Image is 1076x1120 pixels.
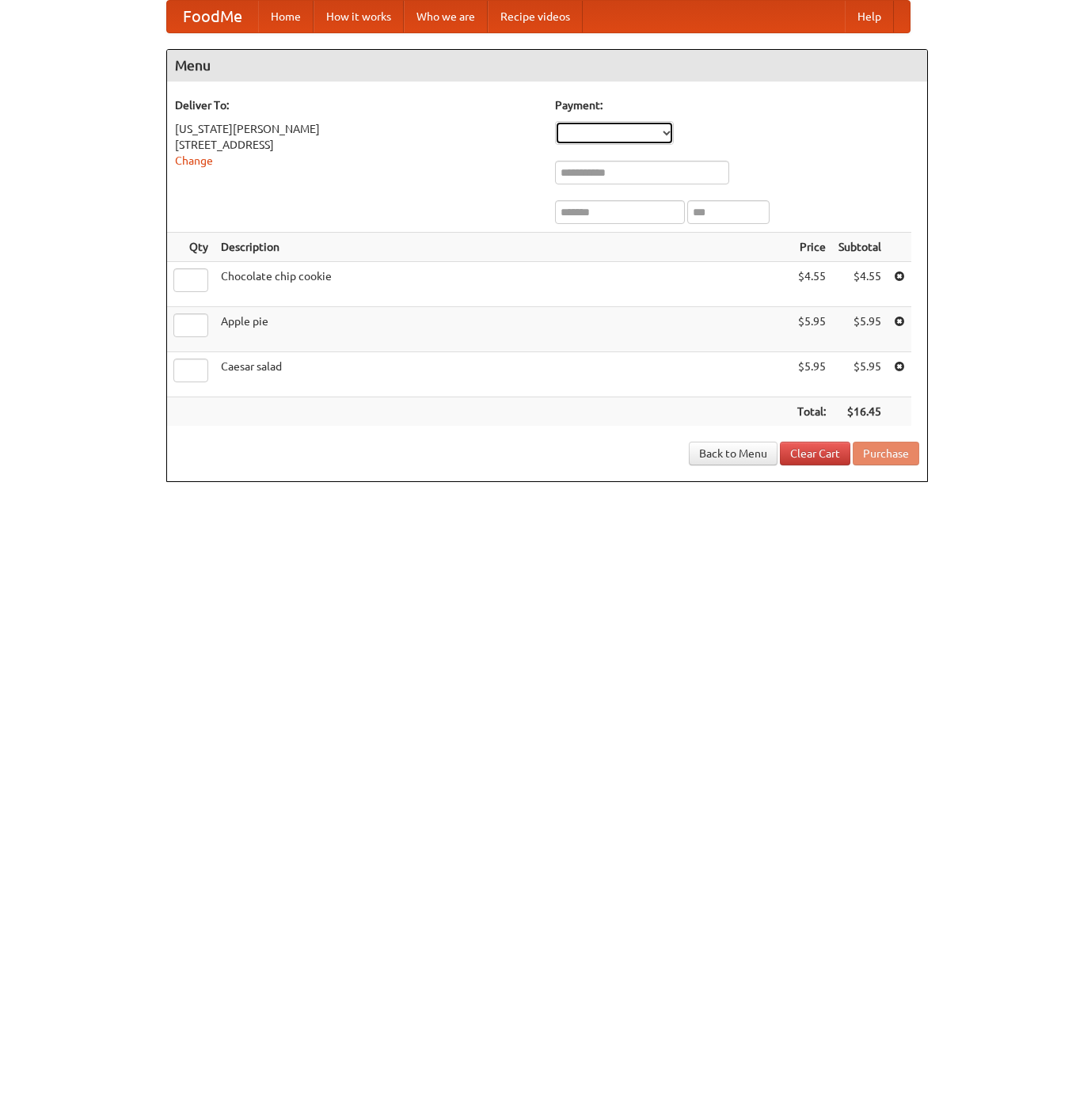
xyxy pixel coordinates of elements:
a: FoodMe [167,1,258,32]
a: Clear Cart [780,442,850,465]
h5: Payment: [555,97,919,113]
td: $5.95 [791,307,832,352]
th: Description [215,233,791,262]
th: Price [791,233,832,262]
td: Chocolate chip cookie [215,262,791,307]
h5: Deliver To: [175,97,539,113]
a: Help [845,1,894,32]
a: Change [175,154,213,167]
td: $5.95 [832,352,888,397]
td: Apple pie [215,307,791,352]
div: [US_STATE][PERSON_NAME] [175,121,539,137]
button: Purchase [853,442,919,465]
a: How it works [314,1,404,32]
td: $4.55 [832,262,888,307]
td: $4.55 [791,262,832,307]
a: Who we are [404,1,488,32]
td: $5.95 [791,352,832,397]
a: Recipe videos [488,1,583,32]
h4: Menu [167,50,927,82]
a: Home [258,1,314,32]
th: Subtotal [832,233,888,262]
td: Caesar salad [215,352,791,397]
th: Total: [791,397,832,427]
th: $16.45 [832,397,888,427]
div: [STREET_ADDRESS] [175,137,539,153]
td: $5.95 [832,307,888,352]
a: Back to Menu [689,442,778,465]
th: Qty [167,233,215,262]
